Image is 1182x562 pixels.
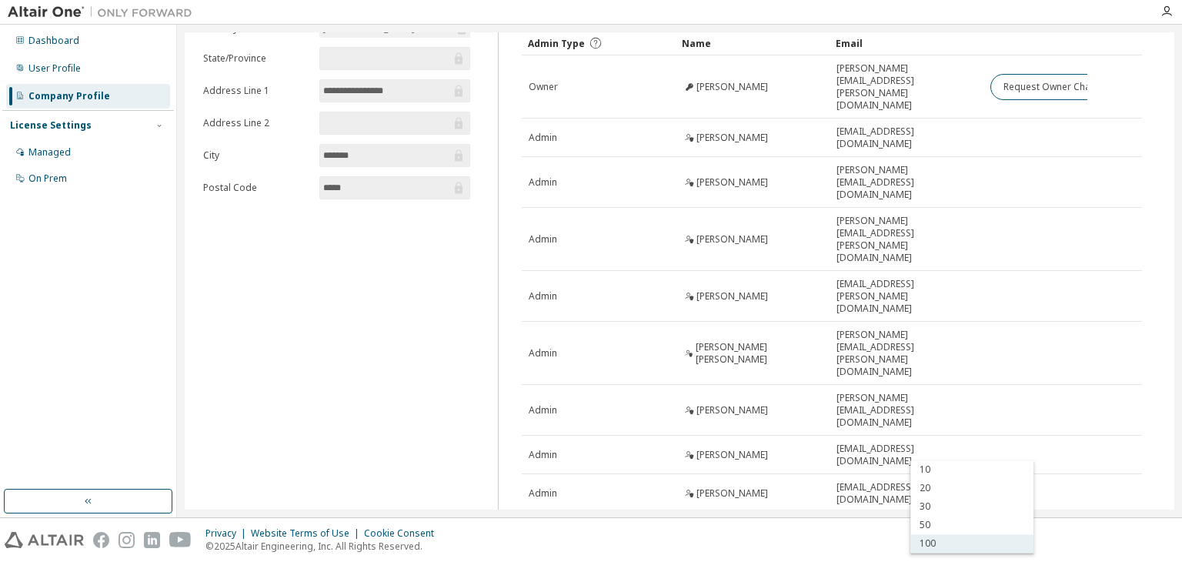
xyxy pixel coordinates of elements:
[529,81,558,93] span: Owner
[8,5,200,20] img: Altair One
[28,146,71,159] div: Managed
[28,35,79,47] div: Dashboard
[203,149,310,162] label: City
[529,449,557,461] span: Admin
[144,532,160,548] img: linkedin.svg
[529,176,557,189] span: Admin
[836,443,977,467] span: [EMAIL_ADDRESS][DOMAIN_NAME]
[529,347,557,360] span: Admin
[836,392,977,429] span: [PERSON_NAME][EMAIL_ADDRESS][DOMAIN_NAME]
[910,534,1033,553] div: 100
[529,404,557,416] span: Admin
[28,90,110,102] div: Company Profile
[696,290,768,303] span: [PERSON_NAME]
[696,132,768,144] span: [PERSON_NAME]
[203,182,310,194] label: Postal Code
[203,52,310,65] label: State/Province
[836,481,977,506] span: [EMAIL_ADDRESS][DOMAIN_NAME]
[696,233,768,246] span: [PERSON_NAME]
[205,527,251,540] div: Privacy
[836,278,977,315] span: [EMAIL_ADDRESS][PERSON_NAME][DOMAIN_NAME]
[203,117,310,129] label: Address Line 2
[696,487,768,500] span: [PERSON_NAME]
[28,172,67,185] div: On Prem
[529,487,557,500] span: Admin
[836,62,977,112] span: [PERSON_NAME][EMAIL_ADDRESS][PERSON_NAME][DOMAIN_NAME]
[5,532,84,548] img: altair_logo.svg
[203,85,310,97] label: Address Line 1
[528,37,585,50] span: Admin Type
[836,125,977,150] span: [EMAIL_ADDRESS][DOMAIN_NAME]
[696,449,768,461] span: [PERSON_NAME]
[682,31,823,55] div: Name
[251,527,364,540] div: Website Terms of Use
[836,164,977,201] span: [PERSON_NAME][EMAIL_ADDRESS][DOMAIN_NAME]
[696,176,768,189] span: [PERSON_NAME]
[364,527,443,540] div: Cookie Consent
[696,341,823,366] span: [PERSON_NAME] [PERSON_NAME]
[696,404,768,416] span: [PERSON_NAME]
[836,215,977,264] span: [PERSON_NAME][EMAIL_ADDRESS][PERSON_NAME][DOMAIN_NAME]
[910,497,1033,516] div: 30
[910,479,1033,497] div: 20
[836,329,977,378] span: [PERSON_NAME][EMAIL_ADDRESS][PERSON_NAME][DOMAIN_NAME]
[205,540,443,553] p: © 2025 Altair Engineering, Inc. All Rights Reserved.
[169,532,192,548] img: youtube.svg
[529,132,557,144] span: Admin
[696,81,768,93] span: [PERSON_NAME]
[990,74,1120,100] button: Request Owner Change
[93,532,109,548] img: facebook.svg
[910,460,1033,479] div: 10
[529,290,557,303] span: Admin
[836,31,977,55] div: Email
[910,516,1033,534] div: 50
[28,62,81,75] div: User Profile
[10,119,92,132] div: License Settings
[119,532,135,548] img: instagram.svg
[529,233,557,246] span: Admin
